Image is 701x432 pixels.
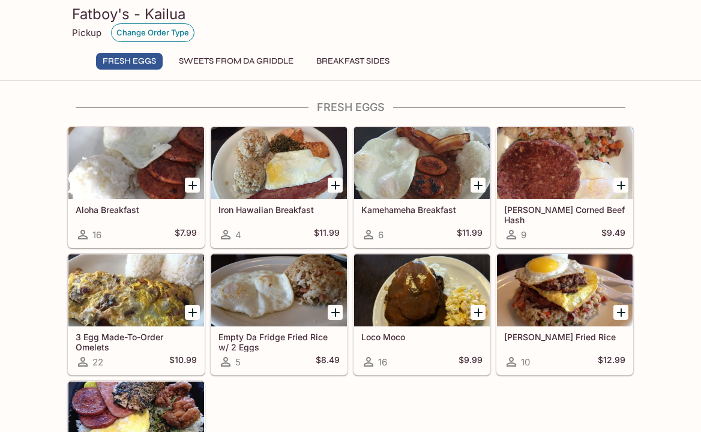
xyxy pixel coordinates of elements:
div: Kamehameha Breakfast [354,127,490,199]
a: Loco Moco16$9.99 [354,254,490,375]
h5: [PERSON_NAME] Fried Rice [504,332,625,342]
div: Aloha Breakfast [68,127,204,199]
h5: 3 Egg Made-To-Order Omelets [76,332,197,352]
h5: $9.99 [459,355,483,369]
a: Empty Da Fridge Fried Rice w/ 2 Eggs5$8.49 [211,254,347,375]
h5: $12.99 [598,355,625,369]
button: Add Kamehameha Breakfast [471,178,486,193]
span: 9 [521,229,526,241]
button: Add John Papa's Corned Beef Hash [613,178,628,193]
h5: Iron Hawaiian Breakfast [218,205,340,215]
div: John Papa's Corned Beef Hash [497,127,633,199]
h5: $9.49 [601,227,625,242]
button: SWEETS FROM DA GRIDDLE [172,53,300,70]
h5: Empty Da Fridge Fried Rice w/ 2 Eggs [218,332,340,352]
button: Add Aloha Breakfast [185,178,200,193]
h5: [PERSON_NAME] Corned Beef Hash [504,205,625,224]
h5: Loco Moco [361,332,483,342]
div: Iron Hawaiian Breakfast [211,127,347,199]
a: 3 Egg Made-To-Order Omelets22$10.99 [68,254,205,375]
span: 5 [235,356,241,368]
button: Add Iron Hawaiian Breakfast [328,178,343,193]
button: Add 3 Egg Made-To-Order Omelets [185,305,200,320]
h5: $10.99 [169,355,197,369]
div: Ali'i Fried Rice [497,254,633,326]
div: Empty Da Fridge Fried Rice w/ 2 Eggs [211,254,347,326]
span: 4 [235,229,241,241]
a: Iron Hawaiian Breakfast4$11.99 [211,127,347,248]
span: 16 [92,229,101,241]
span: 6 [378,229,384,241]
button: FRESH EGGS [96,53,163,70]
button: Change Order Type [111,23,194,42]
div: Loco Moco [354,254,490,326]
p: Pickup [72,27,101,38]
span: 10 [521,356,530,368]
h5: Kamehameha Breakfast [361,205,483,215]
h3: Fatboy's - Kailua [72,5,629,23]
div: 3 Egg Made-To-Order Omelets [68,254,204,326]
button: Add Empty Da Fridge Fried Rice w/ 2 Eggs [328,305,343,320]
button: Add Ali'i Fried Rice [613,305,628,320]
button: Add Loco Moco [471,305,486,320]
a: Kamehameha Breakfast6$11.99 [354,127,490,248]
a: [PERSON_NAME] Fried Rice10$12.99 [496,254,633,375]
h5: $11.99 [314,227,340,242]
h5: $11.99 [457,227,483,242]
h5: $7.99 [175,227,197,242]
span: 22 [92,356,103,368]
h5: Aloha Breakfast [76,205,197,215]
a: [PERSON_NAME] Corned Beef Hash9$9.49 [496,127,633,248]
a: Aloha Breakfast16$7.99 [68,127,205,248]
button: BREAKFAST SIDES [310,53,396,70]
h4: FRESH EGGS [67,101,634,114]
span: 16 [378,356,387,368]
h5: $8.49 [316,355,340,369]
